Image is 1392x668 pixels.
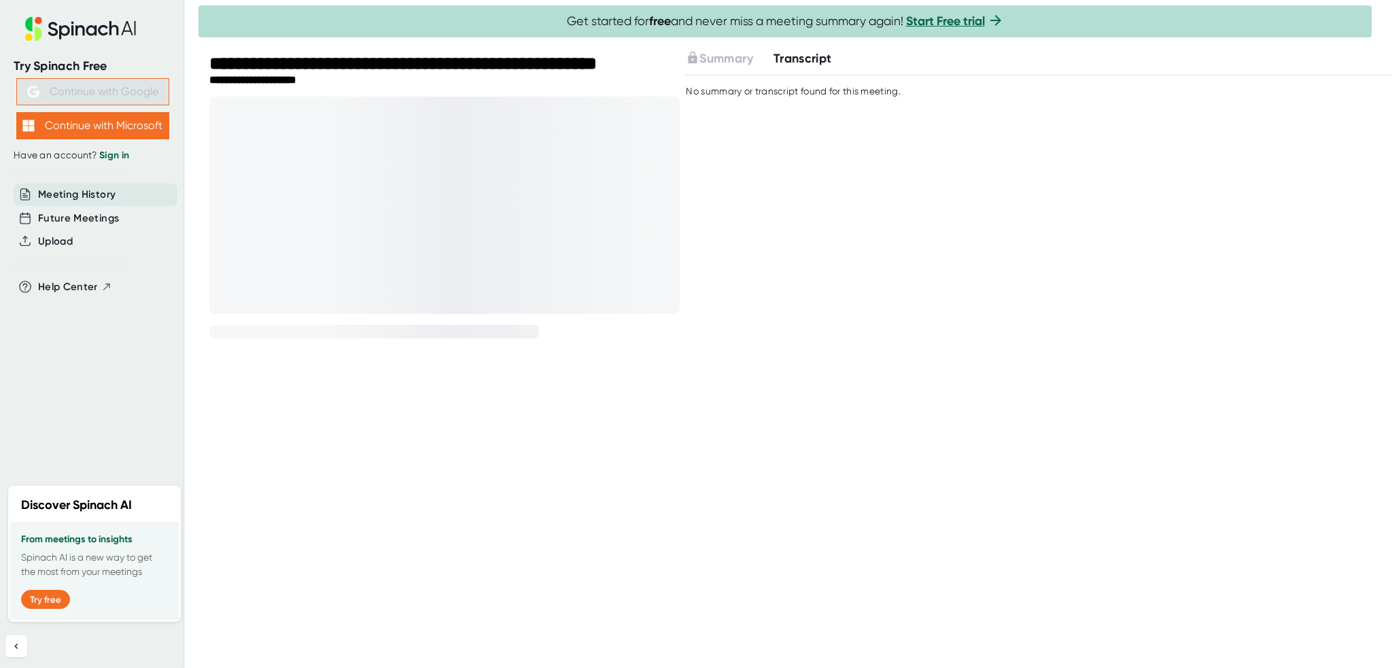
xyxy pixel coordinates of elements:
span: Summary [699,51,752,66]
img: Aehbyd4JwY73AAAAAElFTkSuQmCC [27,86,39,98]
p: Spinach AI is a new way to get the most from your meetings [21,550,168,579]
a: Sign in [99,150,129,161]
h3: From meetings to insights [21,534,168,545]
span: Get started for and never miss a meeting summary again! [567,14,1004,29]
button: Summary [686,50,752,68]
button: Continue with Google [16,78,169,105]
button: Transcript [773,50,832,68]
button: Help Center [38,279,112,295]
h2: Discover Spinach AI [21,496,132,514]
div: Have an account? [14,150,171,162]
span: Help Center [38,279,98,295]
button: Collapse sidebar [5,635,27,657]
button: Meeting History [38,187,116,203]
button: Try free [21,590,70,609]
button: Future Meetings [38,211,119,226]
a: Start Free trial [906,14,985,29]
div: No summary or transcript found for this meeting. [686,86,900,98]
div: Upgrade to access [686,50,773,68]
button: Continue with Microsoft [16,112,169,139]
b: free [649,14,671,29]
div: Try Spinach Free [14,58,171,74]
button: Upload [38,234,73,249]
span: Transcript [773,51,832,66]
